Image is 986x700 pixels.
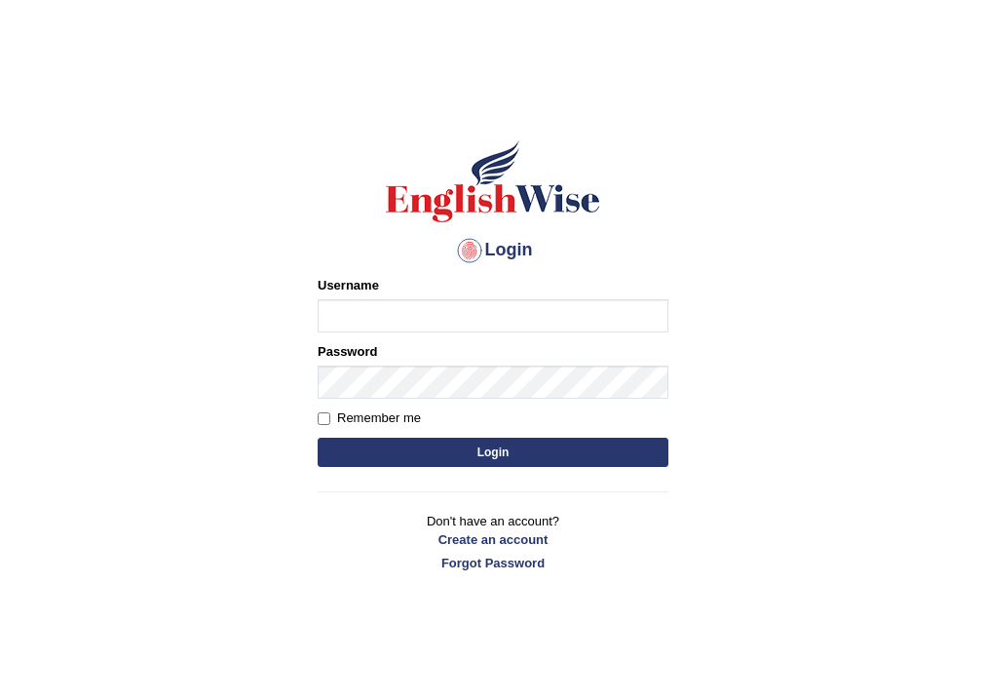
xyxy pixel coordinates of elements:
[318,554,668,572] a: Forgot Password
[318,342,377,361] label: Password
[382,137,604,225] img: Logo of English Wise sign in for intelligent practice with AI
[318,408,421,428] label: Remember me
[318,438,668,467] button: Login
[318,512,668,572] p: Don't have an account?
[318,530,668,549] a: Create an account
[318,412,330,425] input: Remember me
[318,276,379,294] label: Username
[318,235,668,266] h4: Login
